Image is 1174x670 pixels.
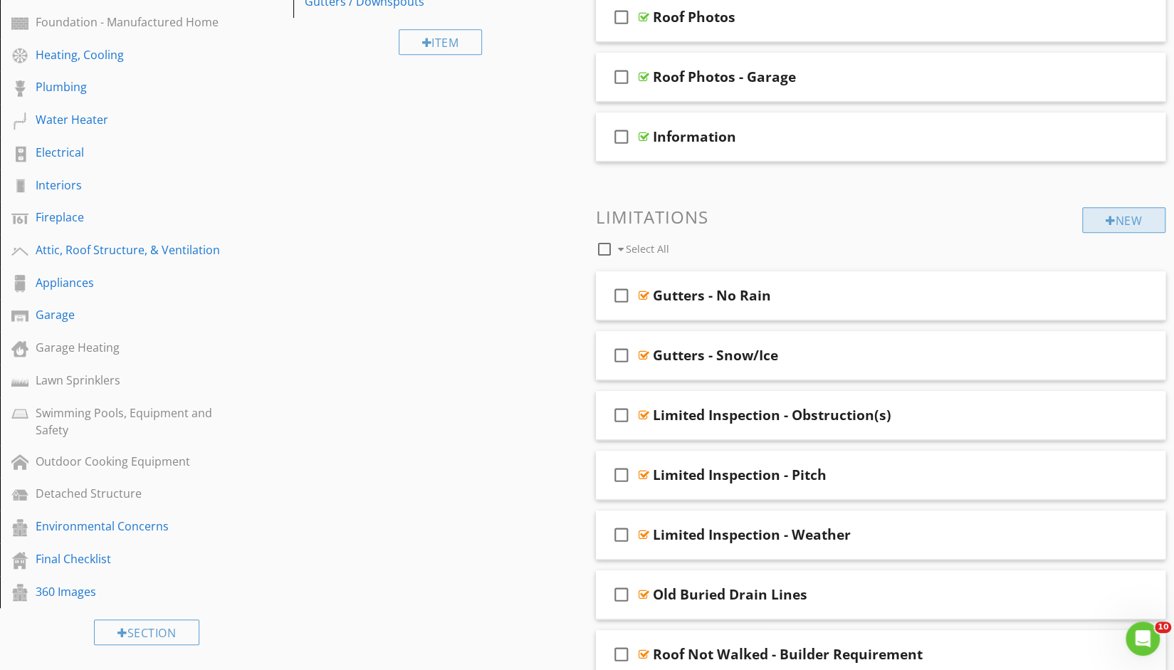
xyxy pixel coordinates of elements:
div: Information [653,128,736,145]
div: Garage [36,306,226,323]
i: check_box_outline_blank [610,458,633,492]
div: Heating, Cooling [36,46,226,63]
span: Select All [626,242,669,256]
div: Item [399,29,483,55]
i: check_box_outline_blank [610,278,633,313]
iframe: Intercom live chat [1126,622,1160,656]
div: Gutters - Snow/Ice [653,347,778,364]
div: Garage Heating [36,339,226,356]
div: Water Heater [36,111,226,128]
div: New [1082,207,1165,233]
span: 10 [1155,622,1171,633]
div: Outdoor Cooking Equipment [36,453,226,470]
div: Fireplace [36,209,226,226]
div: Final Checklist [36,550,226,567]
div: Roof Photos - Garage [653,68,796,85]
div: 360 Images [36,583,226,600]
div: Attic, Roof Structure, & Ventilation [36,241,226,258]
h3: Limitations [596,207,1166,226]
div: Gutters - No Rain [653,287,771,304]
div: Roof Photos [653,9,735,26]
div: Lawn Sprinklers [36,372,226,389]
div: Old Buried Drain Lines [653,586,807,603]
div: Limited Inspection - Weather [653,526,851,543]
i: check_box_outline_blank [610,518,633,552]
div: Foundation - Manufactured Home [36,14,226,31]
div: Section [94,619,199,645]
i: check_box_outline_blank [610,577,633,612]
div: Detached Structure [36,485,226,502]
i: check_box_outline_blank [610,120,633,154]
div: Plumbing [36,78,226,95]
div: Environmental Concerns [36,518,226,535]
div: Appliances [36,274,226,291]
div: Swimming Pools, Equipment and Safety [36,404,226,439]
div: Interiors [36,177,226,194]
div: Electrical [36,144,226,161]
i: check_box_outline_blank [610,338,633,372]
div: Limited Inspection - Pitch [653,466,827,483]
i: check_box_outline_blank [610,60,633,94]
div: Roof Not Walked - Builder Requirement [653,646,923,663]
div: Limited Inspection - Obstruction(s) [653,407,891,424]
i: check_box_outline_blank [610,398,633,432]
